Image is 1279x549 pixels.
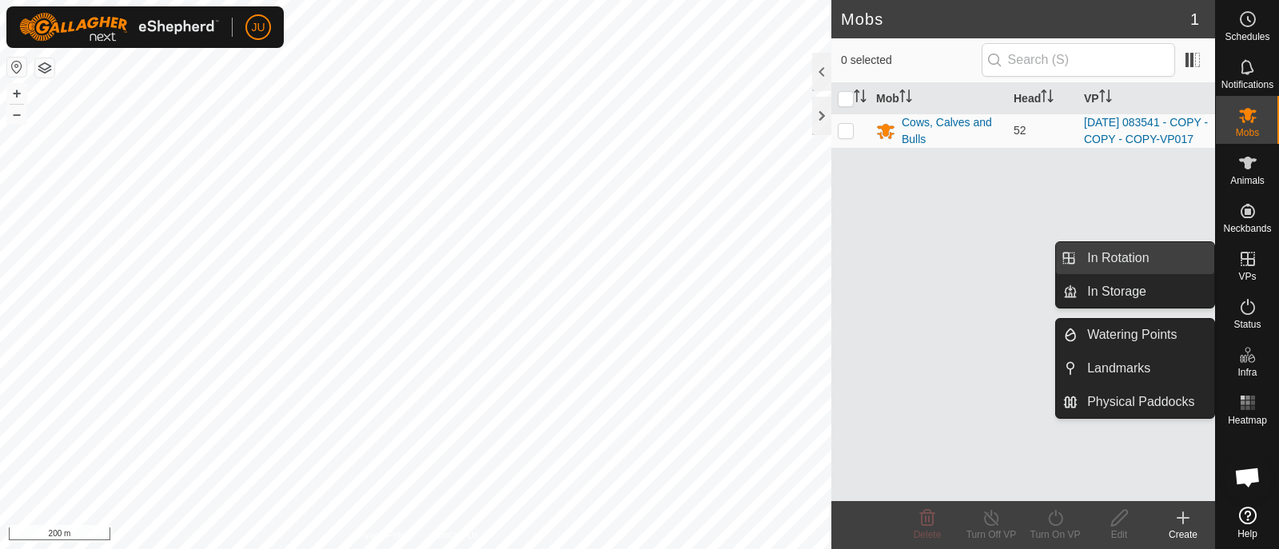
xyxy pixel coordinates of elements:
button: Map Layers [35,58,54,78]
button: + [7,84,26,103]
a: Landmarks [1078,352,1214,384]
span: Status [1233,320,1261,329]
span: Notifications [1221,80,1273,90]
input: Search (S) [982,43,1175,77]
p-sorticon: Activate to sort [854,92,867,105]
a: In Rotation [1078,242,1214,274]
h2: Mobs [841,10,1190,29]
span: Heatmap [1228,416,1267,425]
th: Head [1007,83,1078,114]
span: Schedules [1225,32,1269,42]
span: Infra [1237,368,1257,377]
div: Cows, Calves and Bulls [902,114,1001,148]
span: Watering Points [1087,325,1177,344]
button: – [7,105,26,124]
p-sorticon: Activate to sort [899,92,912,105]
span: VPs [1238,272,1256,281]
a: Privacy Policy [353,528,412,543]
div: Turn Off VP [959,527,1023,542]
li: Watering Points [1056,319,1214,351]
span: Neckbands [1223,224,1271,233]
a: Watering Points [1078,319,1214,351]
p-sorticon: Activate to sort [1099,92,1112,105]
span: Mobs [1236,128,1259,137]
button: Reset Map [7,58,26,77]
a: Physical Paddocks [1078,386,1214,418]
span: 0 selected [841,52,982,69]
th: Mob [870,83,1007,114]
span: 1 [1190,7,1199,31]
div: Create [1151,527,1215,542]
a: Open chat [1224,453,1272,501]
span: Animals [1230,176,1265,185]
div: Edit [1087,527,1151,542]
th: VP [1078,83,1215,114]
span: 52 [1014,124,1026,137]
span: Physical Paddocks [1087,392,1194,412]
span: Delete [914,529,942,540]
p-sorticon: Activate to sort [1041,92,1054,105]
img: Gallagher Logo [19,13,219,42]
a: Help [1216,500,1279,545]
a: [DATE] 083541 - COPY - COPY - COPY-VP017 [1084,116,1208,145]
span: In Storage [1087,282,1146,301]
li: Landmarks [1056,352,1214,384]
a: In Storage [1078,276,1214,308]
a: Contact Us [432,528,479,543]
li: In Storage [1056,276,1214,308]
span: Landmarks [1087,359,1150,378]
li: In Rotation [1056,242,1214,274]
li: Physical Paddocks [1056,386,1214,418]
span: In Rotation [1087,249,1149,268]
span: Help [1237,529,1257,539]
div: Turn On VP [1023,527,1087,542]
span: JU [251,19,265,36]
